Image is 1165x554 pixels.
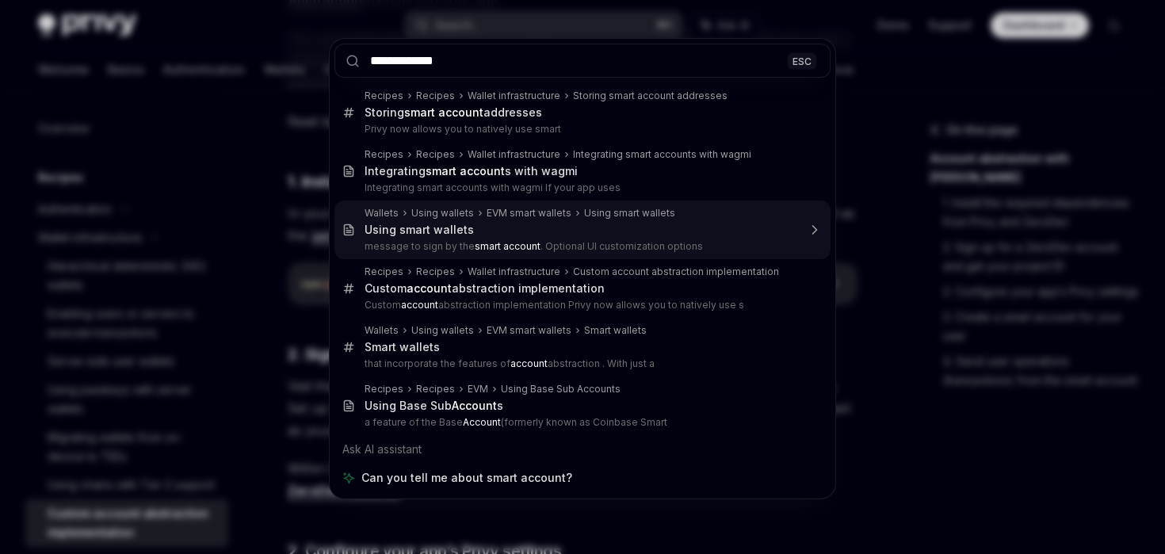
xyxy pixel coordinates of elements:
[361,470,572,486] span: Can you tell me about smart account?
[416,266,455,278] div: Recipes
[365,223,474,237] div: Using smart wallets
[468,383,488,395] div: EVM
[365,123,797,136] p: Privy now allows you to natively use smart
[365,266,403,278] div: Recipes
[573,148,751,161] div: Integrating smart accounts with wagmi
[573,90,728,102] div: Storing smart account addresses
[365,416,797,429] p: a feature of the Base (formerly known as Coinbase Smart
[365,324,399,337] div: Wallets
[365,90,403,102] div: Recipes
[501,383,621,395] div: Using Base Sub Accounts
[584,207,675,220] div: Using smart wallets
[463,416,501,428] b: Account
[416,383,455,395] div: Recipes
[365,148,403,161] div: Recipes
[426,164,505,178] b: smart account
[365,164,578,178] div: Integrating s with wagmi
[365,181,797,194] p: Integrating smart accounts with wagmi If your app uses
[365,299,797,311] p: Custom abstraction implementation Privy now allows you to natively use s
[788,52,816,69] div: ESC
[365,240,797,253] p: message to sign by the . Optional UI customization options
[334,435,831,464] div: Ask AI assistant
[468,148,560,161] div: Wallet infrastructure
[475,240,540,252] b: smart account
[452,399,497,412] b: Account
[365,105,542,120] div: Storing addresses
[411,207,474,220] div: Using wallets
[573,266,779,278] div: Custom account abstraction implementation
[365,357,797,370] p: that incorporate the features of abstraction . With just a
[407,281,452,295] b: account
[365,340,440,354] div: Smart wallets
[487,324,571,337] div: EVM smart wallets
[468,90,560,102] div: Wallet infrastructure
[487,207,571,220] div: EVM smart wallets
[584,324,647,337] div: Smart wallets
[365,399,503,413] div: Using Base Sub s
[365,207,399,220] div: Wallets
[401,299,438,311] b: account
[404,105,483,119] b: smart account
[365,383,403,395] div: Recipes
[416,90,455,102] div: Recipes
[411,324,474,337] div: Using wallets
[365,281,605,296] div: Custom abstraction implementation
[416,148,455,161] div: Recipes
[510,357,548,369] b: account
[468,266,560,278] div: Wallet infrastructure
